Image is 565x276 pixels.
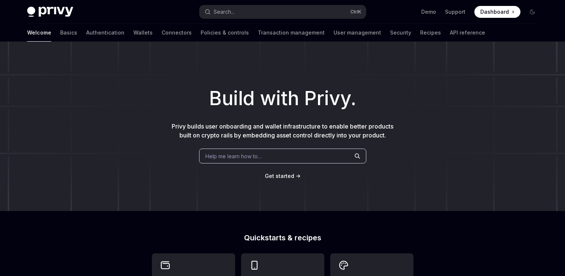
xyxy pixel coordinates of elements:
[12,84,553,113] h1: Build with Privy.
[133,24,153,42] a: Wallets
[27,7,73,17] img: dark logo
[265,173,294,179] span: Get started
[162,24,192,42] a: Connectors
[480,8,509,16] span: Dashboard
[152,234,413,241] h2: Quickstarts & recipes
[526,6,538,18] button: Toggle dark mode
[172,123,393,139] span: Privy builds user onboarding and wallet infrastructure to enable better products built on crypto ...
[199,5,366,19] button: Open search
[205,152,262,160] span: Help me learn how to…
[201,24,249,42] a: Policies & controls
[450,24,485,42] a: API reference
[334,24,381,42] a: User management
[86,24,124,42] a: Authentication
[445,8,465,16] a: Support
[420,24,441,42] a: Recipes
[474,6,520,18] a: Dashboard
[265,172,294,180] a: Get started
[390,24,411,42] a: Security
[60,24,77,42] a: Basics
[350,9,361,15] span: Ctrl K
[214,7,234,16] div: Search...
[421,8,436,16] a: Demo
[258,24,325,42] a: Transaction management
[27,24,51,42] a: Welcome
